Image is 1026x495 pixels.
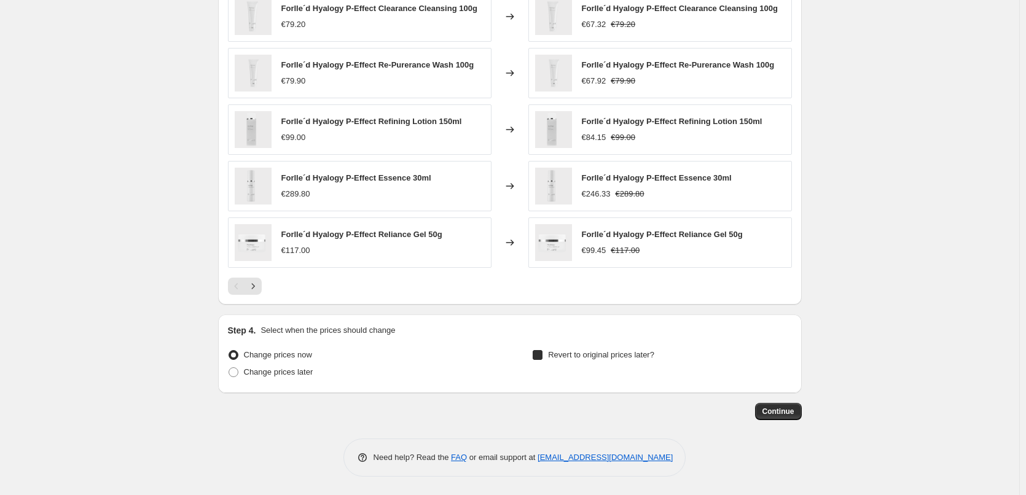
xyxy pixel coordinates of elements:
span: €246.33 [582,189,611,198]
span: Change prices later [244,367,313,376]
img: forlled-hyalogy-p-effect-reliance-gel-50g-585952_80x.png [235,224,272,261]
span: €79.90 [281,76,306,85]
span: Forlle´d Hyalogy P-Effect Refining Lotion 150ml [582,117,762,126]
span: €117.00 [281,246,310,255]
span: €67.92 [582,76,606,85]
span: €79.20 [281,20,306,29]
img: forlled-hyalogy-p-effect-reliance-gel-50g-585952_80x.png [535,224,572,261]
span: Forlle´d Hyalogy P-Effect Re-Purerance Wash 100g [582,60,775,69]
span: Forlle´d Hyalogy P-Effect Reliance Gel 50g [582,230,743,239]
span: €79.20 [611,20,635,29]
img: forlled-hyalogy-p-effect-essence-30ml-873494_80x.png [235,168,272,205]
span: €99.00 [281,133,306,142]
span: Forlle´d Hyalogy P-Effect Essence 30ml [281,173,431,182]
span: Forlle´d Hyalogy P-Effect Reliance Gel 50g [281,230,442,239]
span: Forlle´d Hyalogy P-Effect Clearance Cleansing 100g [582,4,778,13]
span: €84.15 [582,133,606,142]
span: €117.00 [611,246,640,255]
img: forlled-hyalogy-p-effect-re-purerance-wash-100g-101198_80x.png [535,55,572,92]
nav: Pagination [228,278,262,295]
p: Select when the prices should change [260,324,395,337]
span: Change prices now [244,350,312,359]
img: forlled-hyalogy-p-effect-essence-30ml-873494_80x.png [535,168,572,205]
span: €67.32 [582,20,606,29]
span: €99.00 [611,133,635,142]
span: Need help? Read the [374,453,452,462]
span: Forlle´d Hyalogy P-Effect Essence 30ml [582,173,732,182]
span: €289.80 [616,189,644,198]
span: Forlle´d Hyalogy P-Effect Re-Purerance Wash 100g [281,60,474,69]
img: forlled-hyalogy-p-effect-re-purerance-wash-100g-101198_80x.png [235,55,272,92]
span: €99.45 [582,246,606,255]
span: Forlle´d Hyalogy P-Effect Clearance Cleansing 100g [281,4,477,13]
span: €79.90 [611,76,635,85]
img: forlled-hyalogy-p-effect-refining-lotion-150ml-726430_80x.png [235,111,272,148]
button: Next [245,278,262,295]
span: Revert to original prices later? [548,350,654,359]
span: Forlle´d Hyalogy P-Effect Refining Lotion 150ml [281,117,462,126]
button: Continue [755,403,802,420]
span: or email support at [467,453,538,462]
h2: Step 4. [228,324,256,337]
a: [EMAIL_ADDRESS][DOMAIN_NAME] [538,453,673,462]
a: FAQ [451,453,467,462]
span: €289.80 [281,189,310,198]
img: forlled-hyalogy-p-effect-refining-lotion-150ml-726430_80x.png [535,111,572,148]
span: Continue [762,407,794,416]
